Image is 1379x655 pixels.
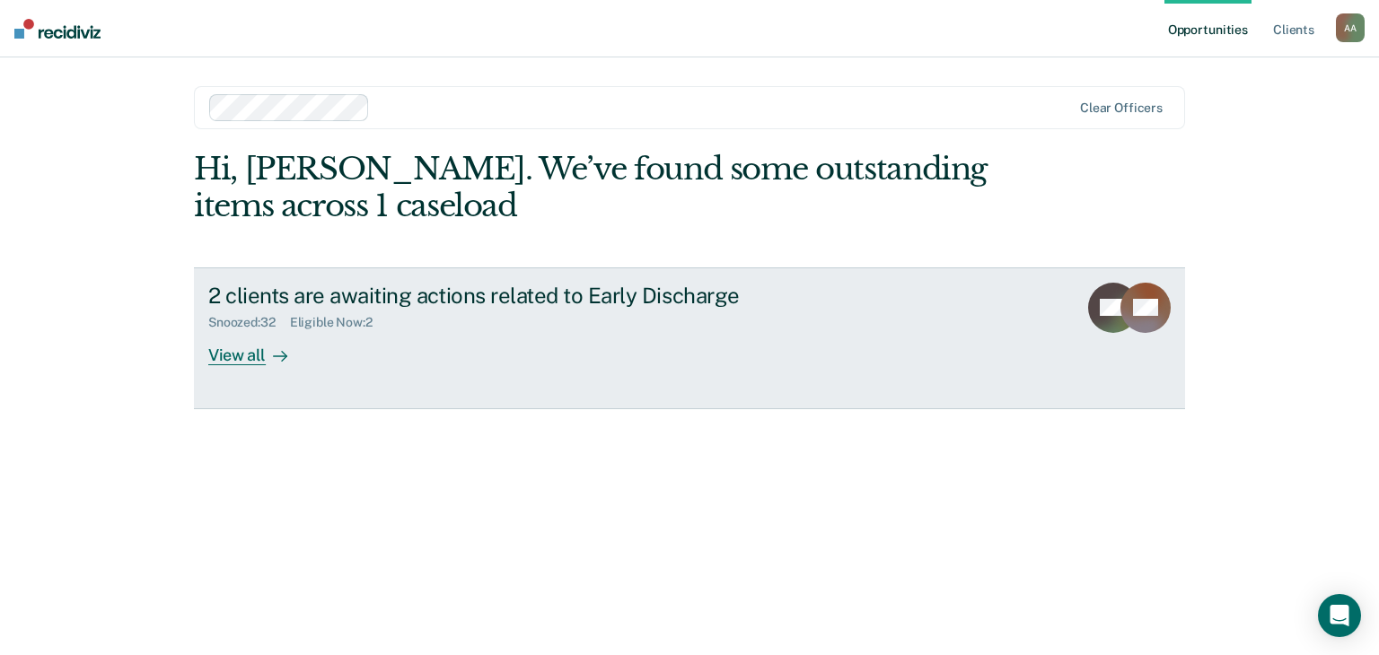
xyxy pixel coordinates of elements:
[194,151,987,224] div: Hi, [PERSON_NAME]. We’ve found some outstanding items across 1 caseload
[1080,100,1163,116] div: Clear officers
[14,19,101,39] img: Recidiviz
[208,330,309,365] div: View all
[1336,13,1365,42] div: A A
[208,283,839,309] div: 2 clients are awaiting actions related to Early Discharge
[1318,594,1361,637] div: Open Intercom Messenger
[194,267,1185,409] a: 2 clients are awaiting actions related to Early DischargeSnoozed:32Eligible Now:2View all
[290,315,387,330] div: Eligible Now : 2
[208,315,290,330] div: Snoozed : 32
[1336,13,1365,42] button: AA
